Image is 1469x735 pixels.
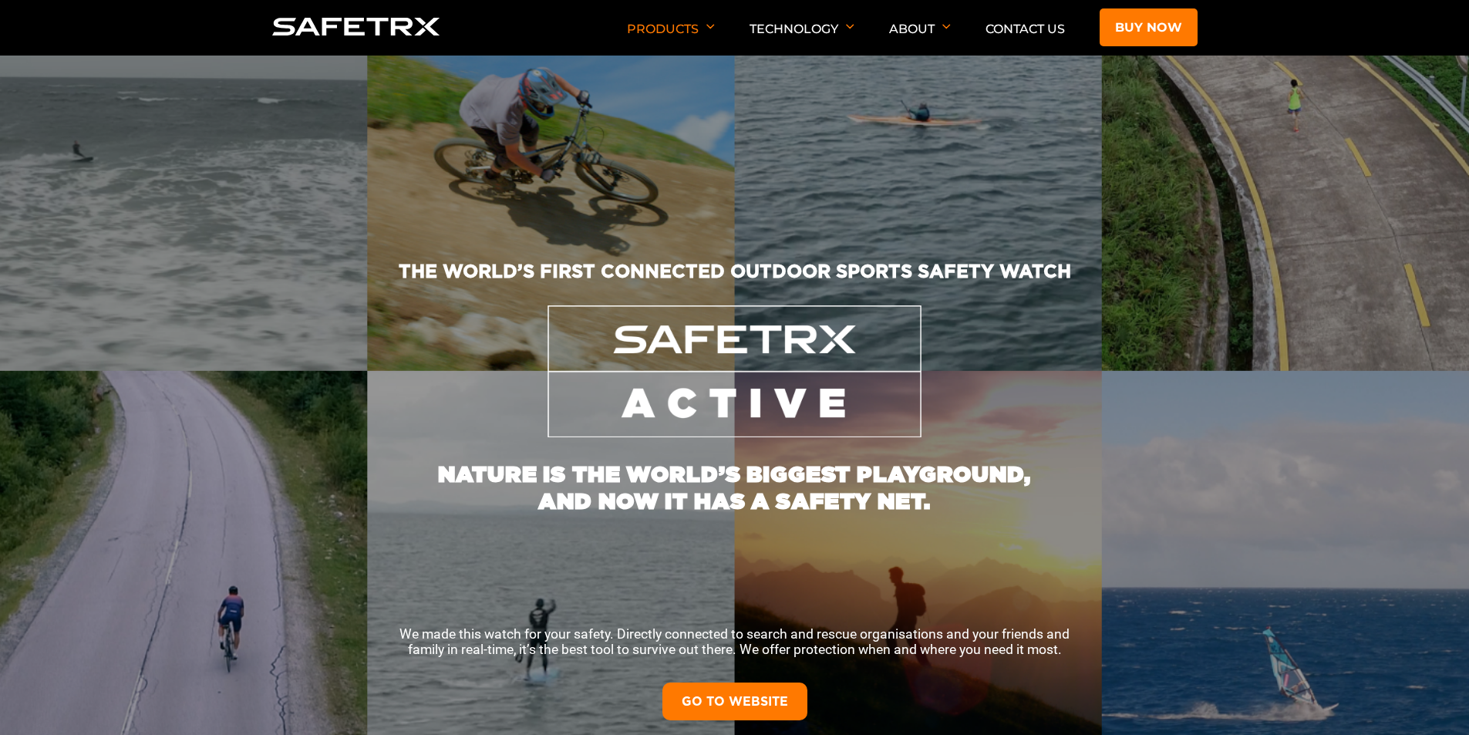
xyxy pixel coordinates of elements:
[662,683,807,720] a: GO TO WEBSITE
[548,305,921,438] img: SafeTrx Active Logo
[706,24,715,29] img: Arrow down icon
[846,24,854,29] img: Arrow down icon
[889,22,951,56] p: About
[426,437,1043,514] h1: NATURE IS THE WORLD’S BIGGEST PLAYGROUND, AND NOW IT HAS A SAFETY NET.
[388,626,1082,657] p: We made this watch for your safety. Directly connected to search and rescue organisations and you...
[1100,8,1198,46] a: Buy now
[272,18,440,35] img: Logo SafeTrx
[627,22,715,56] p: Products
[986,22,1065,36] a: Contact Us
[942,24,951,29] img: Arrow down icon
[750,22,854,56] p: Technology
[147,260,1322,305] h2: THE WORLD’S FIRST CONNECTED OUTDOOR SPORTS SAFETY WATCH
